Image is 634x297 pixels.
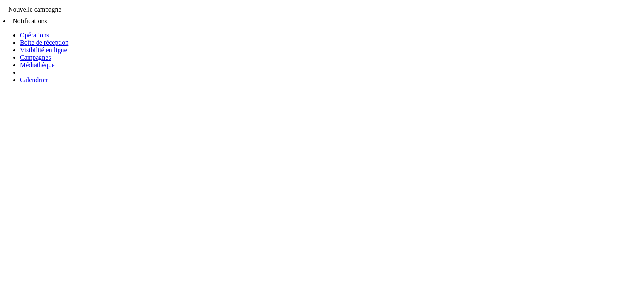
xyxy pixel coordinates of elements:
a: Visibilité en ligne [20,46,67,54]
div: Nouvelle campagne [3,3,631,16]
a: Calendrier [20,76,48,83]
span: Notifications [12,17,47,24]
a: Campagnes [20,54,51,61]
a: Médiathèque [20,61,55,68]
a: Boîte de réception [20,39,68,46]
a: Opérations [20,32,49,39]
